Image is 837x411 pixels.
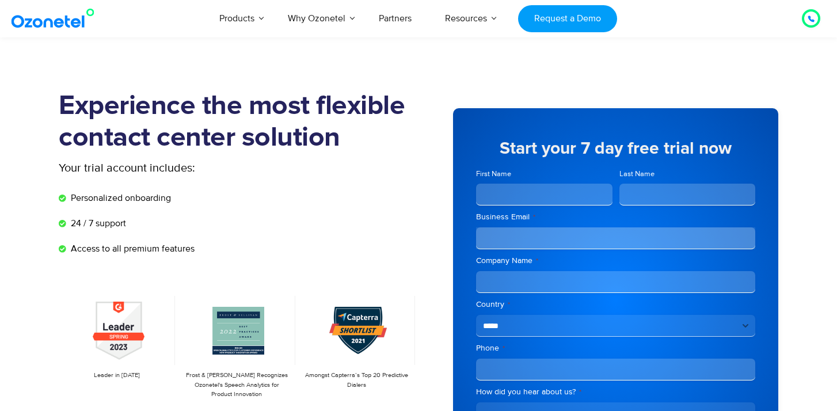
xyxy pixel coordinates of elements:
[59,159,332,177] p: Your trial account includes:
[476,255,755,267] label: Company Name
[518,5,617,32] a: Request a Demo
[59,90,418,154] h1: Experience the most flexible contact center solution
[184,371,289,399] p: Frost & [PERSON_NAME] Recognizes Ozonetel's Speech Analytics for Product Innovation
[476,386,755,398] label: How did you hear about us?
[476,299,755,310] label: Country
[68,191,171,205] span: Personalized onboarding
[305,371,409,390] p: Amongst Capterra’s Top 20 Predictive Dialers
[68,242,195,256] span: Access to all premium features
[476,169,612,180] label: First Name
[476,342,755,354] label: Phone
[476,140,755,157] h5: Start your 7 day free trial now
[64,371,169,380] p: Leader in [DATE]
[476,211,755,223] label: Business Email
[619,169,756,180] label: Last Name
[68,216,126,230] span: 24 / 7 support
